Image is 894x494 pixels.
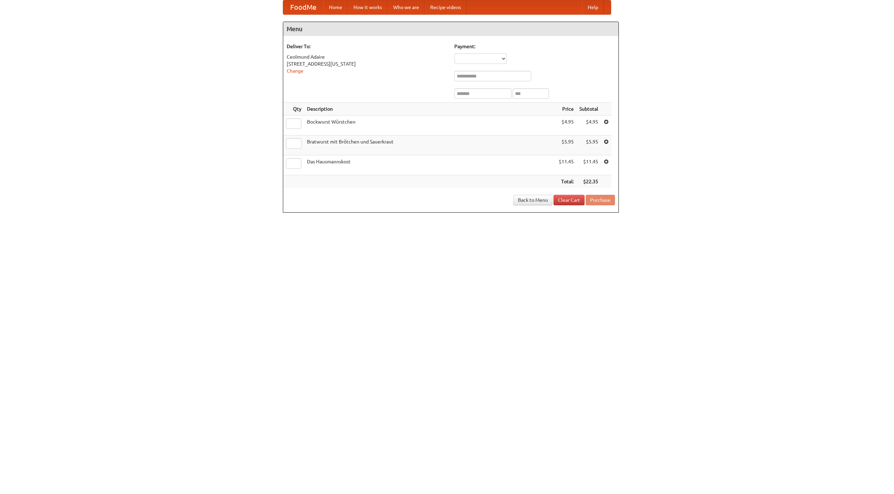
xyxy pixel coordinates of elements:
[304,135,556,155] td: Bratwurst mit Brötchen und Sauerkraut
[577,155,601,175] td: $11.45
[287,68,303,74] a: Change
[283,22,618,36] h4: Menu
[582,0,604,14] a: Help
[388,0,425,14] a: Who we are
[556,175,577,188] th: Total:
[283,0,323,14] a: FoodMe
[577,103,601,116] th: Subtotal
[287,60,447,67] div: [STREET_ADDRESS][US_STATE]
[454,43,615,50] h5: Payment:
[577,116,601,135] td: $4.95
[556,103,577,116] th: Price
[425,0,467,14] a: Recipe videos
[323,0,348,14] a: Home
[304,155,556,175] td: Das Hausmannskost
[304,116,556,135] td: Bockwurst Würstchen
[554,195,585,205] a: Clear Cart
[283,103,304,116] th: Qty
[348,0,388,14] a: How it works
[577,175,601,188] th: $22.35
[556,116,577,135] td: $4.95
[556,135,577,155] td: $5.95
[556,155,577,175] td: $11.45
[513,195,552,205] a: Back to Menu
[577,135,601,155] td: $5.95
[287,43,447,50] h5: Deliver To:
[287,53,447,60] div: Ceolmund Adaire
[304,103,556,116] th: Description
[586,195,615,205] button: Purchase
